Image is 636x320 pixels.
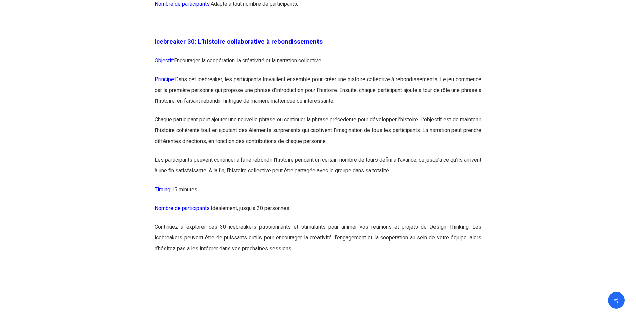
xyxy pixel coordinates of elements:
span: Timing: [155,186,171,193]
p: Encourager la coopération, la créativité et la narration collective. [155,55,481,74]
p: Dans cet icebreaker, les participants travaillent ensemble pour créer une histoire collective à r... [155,74,481,114]
p: Idéalement, jusqu’à 20 personnes. [155,203,481,222]
p: Continuez à explorer ces 30 icebreakers passionnants et stimulants pour animer vos réunions et pr... [155,222,481,254]
span: Nombre de participants: [155,205,211,211]
p: Les participants peuvent continuer à faire rebondir l’histoire pendant un certain nombre de tours... [155,155,481,184]
p: 15 minutes [155,184,481,203]
span: Principe: [155,76,175,83]
p: Chaque participant peut ajouter une nouvelle phrase ou continuer la phrase précédente pour dévelo... [155,114,481,155]
span: Objectif: [155,57,174,64]
span: Icebreaker 30: L’histoire collaborative à rebondissements [155,38,323,45]
span: Nombre de participants: [155,1,211,7]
